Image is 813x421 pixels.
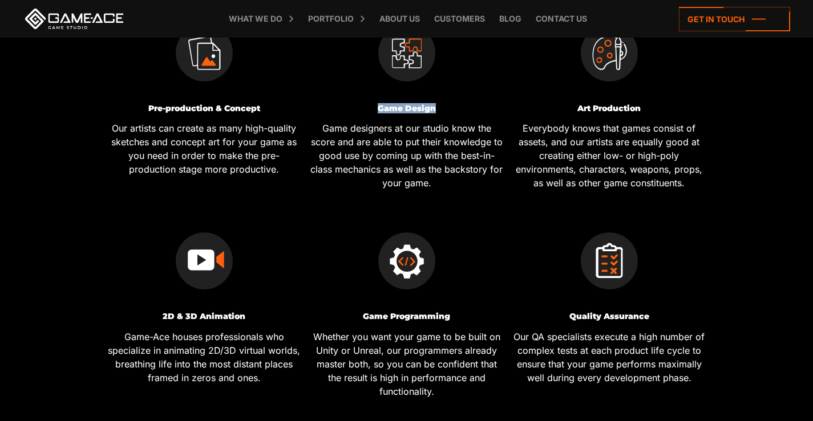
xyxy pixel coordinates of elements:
img: 2d 3d game art icon [581,24,638,81]
h3: Game Programming [310,312,504,321]
p: Our QA specialists execute a high number of complex tests at each product life cycle to ensure th... [512,330,706,385]
p: Our artists can create as many high-quality sketches and concept art for your game as you need in... [107,121,301,176]
p: Game designers at our studio know the score and are able to put their knowledge to good use by co... [310,121,504,190]
img: Game animation icon [176,232,233,289]
img: Programming icon 2 [378,232,435,289]
a: Get in touch [679,7,790,31]
h3: Quality Assurance [512,312,706,321]
p: Whether you want your game to be built on Unity or Unreal, our programmers already master both, s... [310,330,504,398]
img: Concept icon [176,24,233,81]
p: Game-Ace houses professionals who specialize in animating 2D/3D virtual worlds, breathing life in... [107,330,301,385]
img: Console game design icon [378,24,435,81]
h3: Game Design [310,104,504,113]
h3: Art Production [512,104,706,113]
h3: Pre-production & Concept [107,104,301,113]
img: Quality assurance icon [581,232,638,289]
p: Everybody knows that games consist of assets, and our artists are equally good at creating either... [512,121,706,190]
h3: 2D & 3D Animation [107,312,301,321]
